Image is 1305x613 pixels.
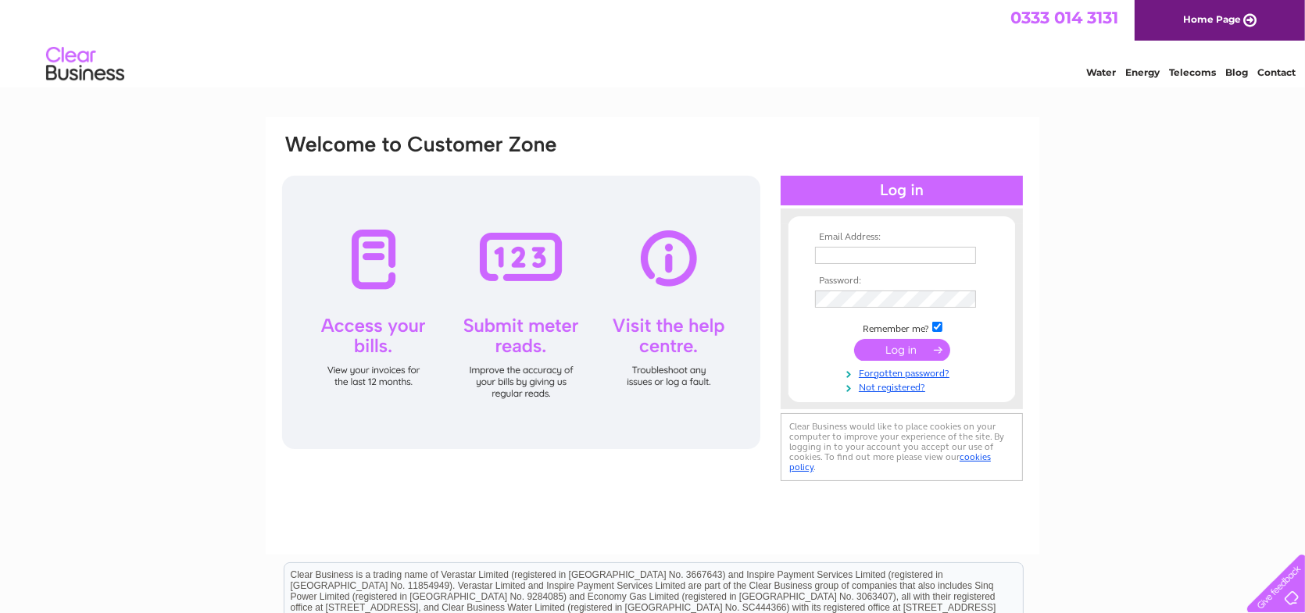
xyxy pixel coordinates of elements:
[1257,66,1296,78] a: Contact
[1169,66,1216,78] a: Telecoms
[811,232,992,243] th: Email Address:
[811,276,992,287] th: Password:
[284,9,1023,76] div: Clear Business is a trading name of Verastar Limited (registered in [GEOGRAPHIC_DATA] No. 3667643...
[1125,66,1160,78] a: Energy
[854,339,950,361] input: Submit
[811,319,992,335] td: Remember me?
[781,413,1023,481] div: Clear Business would like to place cookies on your computer to improve your experience of the sit...
[815,379,992,394] a: Not registered?
[1225,66,1248,78] a: Blog
[815,365,992,380] a: Forgotten password?
[1086,66,1116,78] a: Water
[1010,8,1118,27] a: 0333 014 3131
[45,41,125,88] img: logo.png
[789,451,991,472] a: cookies policy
